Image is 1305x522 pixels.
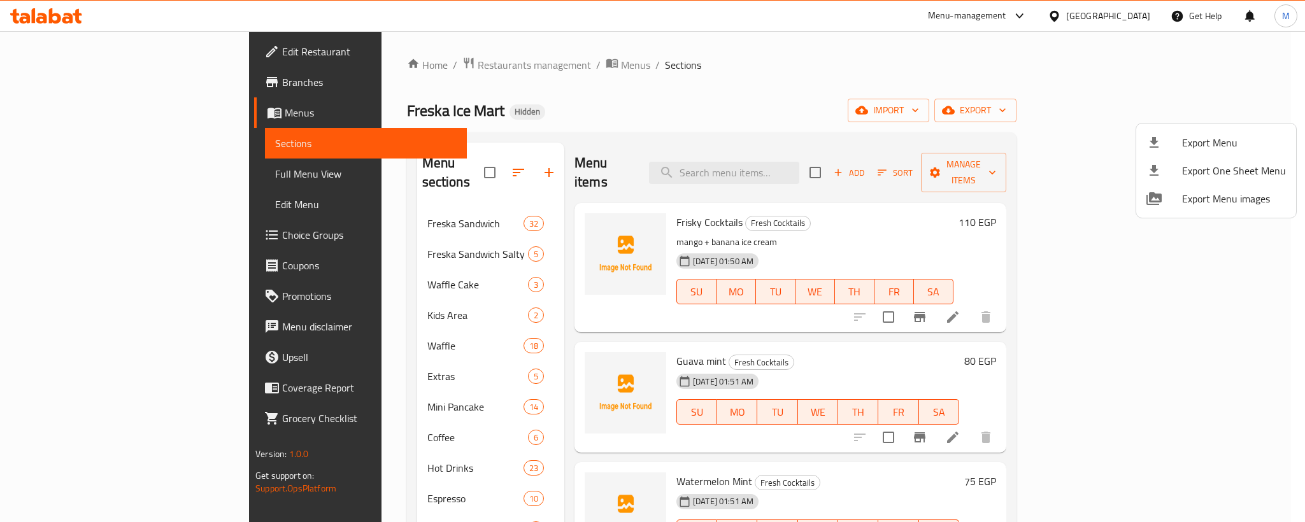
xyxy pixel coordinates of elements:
[1182,135,1286,150] span: Export Menu
[1136,157,1296,185] li: Export one sheet menu items
[1182,191,1286,206] span: Export Menu images
[1136,129,1296,157] li: Export menu items
[1182,163,1286,178] span: Export One Sheet Menu
[1136,185,1296,213] li: Export Menu images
